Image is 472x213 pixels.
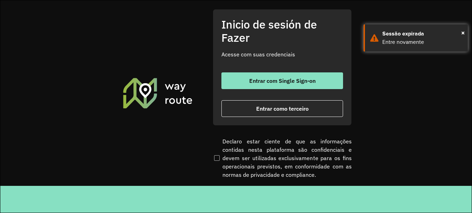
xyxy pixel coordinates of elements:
[461,27,465,38] button: Close
[382,38,463,46] div: Entre novamente
[221,18,343,45] h2: Inicio de sesión de Fazer
[256,105,309,112] font: Entrar como terceiro
[221,100,343,117] button: botón
[222,137,352,179] font: Declaro estar ciente de que as informações contidas nesta plataforma são confidenciais e devem se...
[461,27,465,38] span: ×
[122,77,194,109] img: Roteirizador AmbevTech
[221,72,343,89] button: botón
[382,31,424,37] font: Sessão expirada
[221,50,343,58] p: Acesse com suas credenciais
[249,77,316,84] font: Entrar com Single Sign-on
[382,30,463,38] div: Sessão expirada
